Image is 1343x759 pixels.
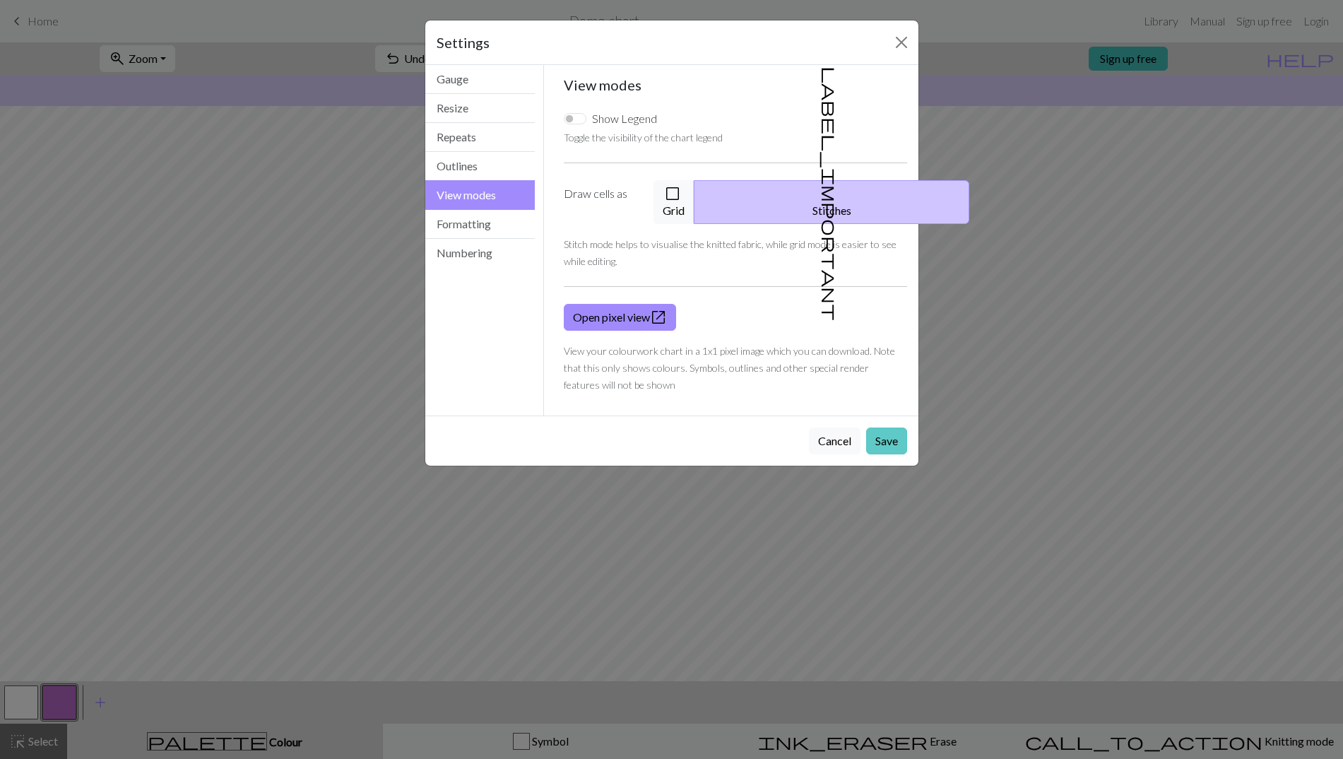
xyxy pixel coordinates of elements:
h5: Settings [437,32,490,53]
button: View modes [425,180,536,210]
button: Stitches [694,180,969,224]
a: Open pixel view [564,304,676,331]
small: Stitch mode helps to visualise the knitted fabric, while grid mode is easier to see while editing. [564,238,897,267]
button: Close [890,31,913,54]
button: Repeats [425,123,536,152]
small: Toggle the visibility of the chart legend [564,131,723,143]
button: Gauge [425,65,536,94]
button: Cancel [809,428,860,454]
label: Show Legend [592,110,657,127]
button: Numbering [425,239,536,267]
span: check_box_outline_blank [664,184,681,204]
button: Outlines [425,152,536,181]
h5: View modes [564,76,907,93]
label: Draw cells as [555,180,645,224]
small: View your colourwork chart in a 1x1 pixel image which you can download. Note that this only shows... [564,345,895,391]
span: open_in_new [650,307,667,327]
button: Save [866,428,907,454]
button: Formatting [425,210,536,239]
button: Resize [425,94,536,123]
span: label_important [820,66,840,321]
button: Grid [653,180,694,224]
